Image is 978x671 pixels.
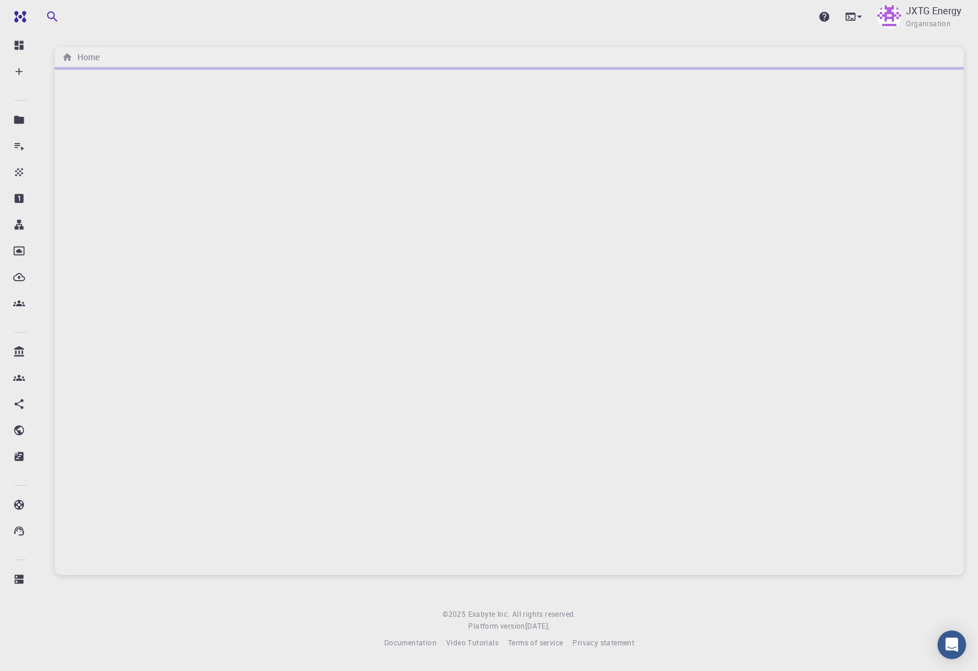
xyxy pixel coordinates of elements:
[60,51,102,64] nav: breadcrumb
[446,637,499,649] a: Video Tutorials
[446,638,499,647] span: Video Tutorials
[73,51,99,64] h6: Home
[572,637,634,649] a: Privacy statement
[906,18,951,30] span: Organisation
[384,638,437,647] span: Documentation
[384,637,437,649] a: Documentation
[508,637,563,649] a: Terms of service
[572,638,634,647] span: Privacy statement
[877,5,901,29] img: JXTG Energy
[508,638,563,647] span: Terms of service
[906,4,961,18] p: JXTG Energy
[525,620,550,632] a: [DATE].
[10,11,26,23] img: logo
[512,608,576,620] span: All rights reserved.
[443,608,468,620] span: © 2025
[937,630,966,659] div: Open Intercom Messenger
[525,621,550,630] span: [DATE] .
[468,608,510,620] a: Exabyte Inc.
[468,620,525,632] span: Platform version
[468,609,510,619] span: Exabyte Inc.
